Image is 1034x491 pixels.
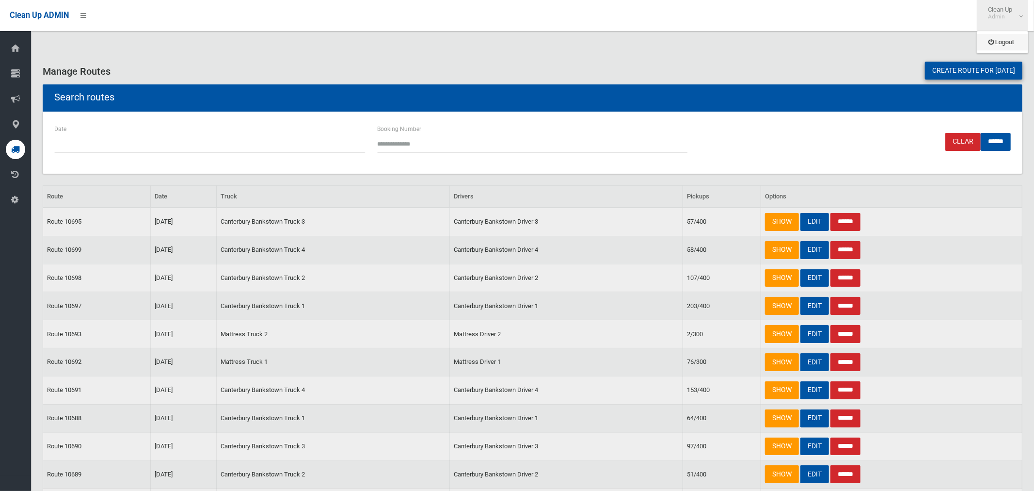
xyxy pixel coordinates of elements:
th: Truck [216,185,449,208]
a: EDIT [800,409,829,427]
td: Route 10699 [43,236,151,264]
td: Canterbury Bankstown Driver 3 [449,432,683,460]
small: Admin [988,13,1012,20]
td: 203/400 [683,292,761,320]
td: Canterbury Bankstown Truck 2 [216,264,449,292]
td: 57/400 [683,208,761,236]
a: EDIT [800,213,829,231]
th: Pickups [683,185,761,208]
a: EDIT [800,438,829,456]
td: [DATE] [150,236,216,264]
td: 76/300 [683,348,761,376]
td: Canterbury Bankstown Driver 1 [449,404,683,432]
th: Options [761,185,1022,208]
a: SHOW [765,213,799,231]
a: Create route for [DATE] [925,62,1022,80]
a: EDIT [800,297,829,315]
td: 97/400 [683,432,761,460]
td: Canterbury Bankstown Driver 2 [449,264,683,292]
td: [DATE] [150,432,216,460]
td: 51/400 [683,460,761,489]
a: SHOW [765,325,799,343]
td: Canterbury Bankstown Driver 4 [449,376,683,404]
label: Booking Number [377,124,421,134]
a: SHOW [765,381,799,399]
a: EDIT [800,381,829,399]
td: Route 10691 [43,376,151,404]
td: Canterbury Bankstown Truck 2 [216,460,449,489]
a: SHOW [765,269,799,287]
a: SHOW [765,438,799,456]
td: [DATE] [150,376,216,404]
td: Canterbury Bankstown Driver 4 [449,236,683,264]
td: [DATE] [150,348,216,376]
td: Route 10697 [43,292,151,320]
td: Mattress Truck 1 [216,348,449,376]
a: SHOW [765,241,799,259]
td: Mattress Truck 2 [216,320,449,348]
h3: Manage Routes [43,66,1022,77]
span: Clean Up ADMIN [10,11,69,20]
a: Logout [977,34,1028,50]
a: SHOW [765,353,799,371]
td: Canterbury Bankstown Truck 3 [216,432,449,460]
td: Canterbury Bankstown Driver 2 [449,460,683,489]
label: Date [54,124,66,134]
th: Drivers [449,185,683,208]
header: Search routes [43,88,126,107]
th: Date [150,185,216,208]
td: 153/400 [683,376,761,404]
a: EDIT [800,241,829,259]
td: 58/400 [683,236,761,264]
td: Canterbury Bankstown Truck 3 [216,208,449,236]
td: Canterbury Bankstown Driver 1 [449,292,683,320]
td: Canterbury Bankstown Driver 3 [449,208,683,236]
td: [DATE] [150,460,216,489]
td: 107/400 [683,264,761,292]
a: EDIT [800,269,829,287]
td: [DATE] [150,292,216,320]
td: Route 10689 [43,460,151,489]
td: Canterbury Bankstown Truck 4 [216,376,449,404]
a: EDIT [800,465,829,483]
td: 2/300 [683,320,761,348]
a: SHOW [765,409,799,427]
td: Route 10698 [43,264,151,292]
a: EDIT [800,353,829,371]
td: Route 10693 [43,320,151,348]
td: Canterbury Bankstown Truck 1 [216,404,449,432]
td: Mattress Driver 2 [449,320,683,348]
td: [DATE] [150,404,216,432]
th: Route [43,185,151,208]
td: Canterbury Bankstown Truck 1 [216,292,449,320]
a: Clear [945,133,981,151]
td: Canterbury Bankstown Truck 4 [216,236,449,264]
td: Route 10695 [43,208,151,236]
span: Clean Up [983,6,1022,20]
td: [DATE] [150,320,216,348]
td: Mattress Driver 1 [449,348,683,376]
a: SHOW [765,297,799,315]
td: [DATE] [150,264,216,292]
a: EDIT [800,325,829,343]
td: Route 10688 [43,404,151,432]
td: Route 10692 [43,348,151,376]
a: SHOW [765,465,799,483]
td: [DATE] [150,208,216,236]
td: 64/400 [683,404,761,432]
td: Route 10690 [43,432,151,460]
